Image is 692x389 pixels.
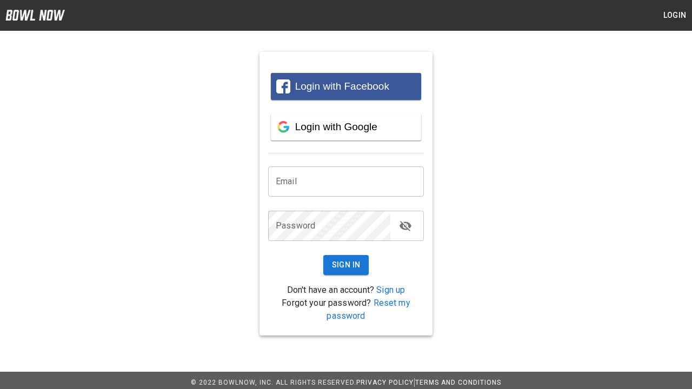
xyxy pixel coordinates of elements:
[295,121,377,132] span: Login with Google
[271,113,421,140] button: Login with Google
[323,255,369,275] button: Sign In
[356,379,414,386] a: Privacy Policy
[376,285,405,295] a: Sign up
[415,379,501,386] a: Terms and Conditions
[327,298,410,321] a: Reset my password
[268,297,424,323] p: Forgot your password?
[295,81,389,92] span: Login with Facebook
[395,215,416,237] button: toggle password visibility
[268,284,424,297] p: Don't have an account?
[191,379,356,386] span: © 2022 BowlNow, Inc. All Rights Reserved.
[5,10,65,21] img: logo
[657,5,692,25] button: Login
[271,73,421,100] button: Login with Facebook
